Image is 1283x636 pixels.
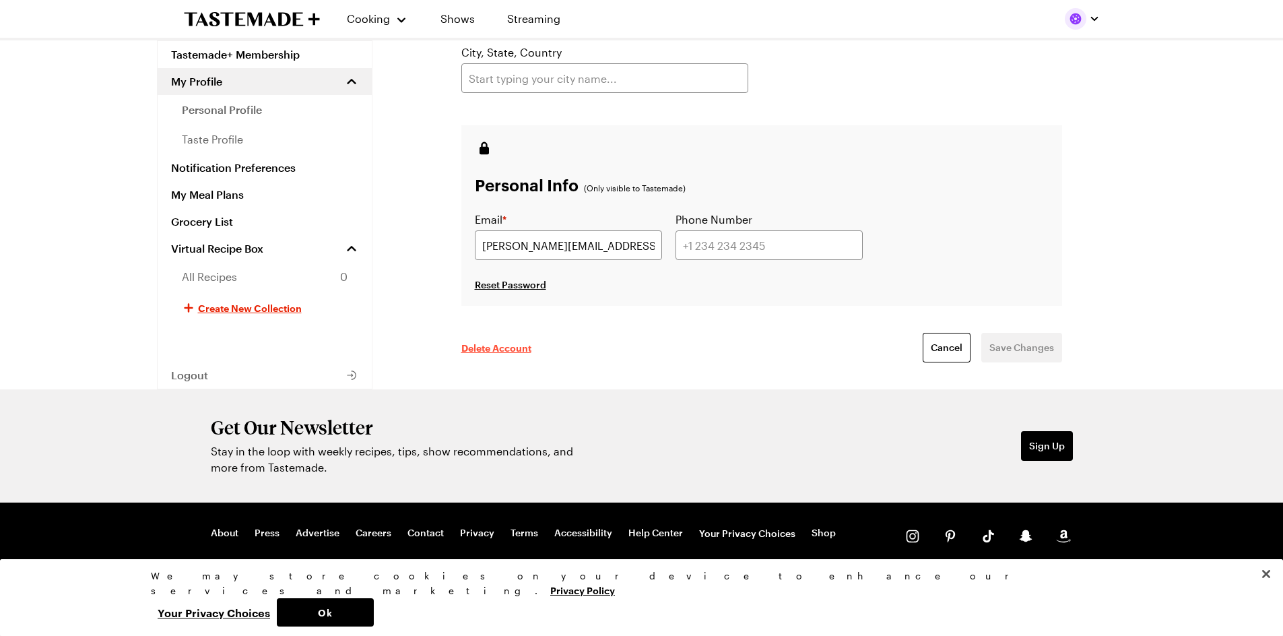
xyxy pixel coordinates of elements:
[1251,559,1281,589] button: Close
[158,125,372,154] a: taste profile
[158,262,372,292] a: All Recipes0
[461,63,748,93] input: Start typing your city name...
[628,527,683,540] a: Help Center
[356,527,391,540] a: Careers
[1065,8,1100,30] button: Profile picture
[461,44,562,61] label: City, State, Country
[460,527,494,540] a: Privacy
[255,527,279,540] a: Press
[151,569,1121,598] div: We may store cookies on your device to enhance our services and marketing.
[812,527,836,540] a: Shop
[171,369,208,382] span: Logout
[158,181,372,208] a: My Meal Plans
[211,527,238,540] a: About
[296,527,339,540] a: Advertise
[158,362,372,389] button: Logout
[182,131,243,148] span: taste profile
[158,68,372,95] button: My Profile
[211,443,581,476] p: Stay in the loop with weekly recipes, tips, show recommendations, and more from Tastemade.
[347,12,390,25] span: Cooking
[158,235,372,262] a: Virtual Recipe Box
[151,569,1121,627] div: Privacy
[347,3,408,35] button: Cooking
[461,341,531,354] button: Delete Account
[340,269,348,285] span: 0
[171,242,263,255] span: Virtual Recipe Box
[584,183,686,193] p: (Only visible to Tastemade)
[511,527,538,540] a: Terms
[475,212,506,228] label: Email
[158,208,372,235] a: Grocery List
[158,292,372,324] button: Create New Collection
[923,333,971,362] a: Cancel
[676,212,752,228] label: Phone Number
[184,11,320,27] a: To Tastemade Home Page
[211,416,581,438] h2: Get Our Newsletter
[171,75,222,88] span: My Profile
[407,527,444,540] a: Contact
[554,527,612,540] a: Accessibility
[931,341,962,354] span: Cancel
[475,278,546,292] button: Reset Password
[151,598,277,627] button: Your Privacy Choices
[1065,8,1086,30] img: Profile picture
[182,102,262,118] span: personal profile
[1029,439,1065,453] span: Sign Up
[550,583,615,596] a: More information about your privacy, opens in a new tab
[158,95,372,125] a: personal profile
[1021,431,1073,461] button: Sign Up
[158,41,372,68] a: Tastemade+ Membership
[277,598,374,627] button: Ok
[699,527,795,540] button: Your Privacy Choices
[676,230,863,260] input: +1 234 234 2345
[198,301,302,315] span: Create New Collection
[475,230,662,260] input: user@email.com
[211,527,836,540] nav: Footer
[475,174,579,195] h3: Personal Info
[182,269,237,285] span: All Recipes
[158,154,372,181] a: Notification Preferences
